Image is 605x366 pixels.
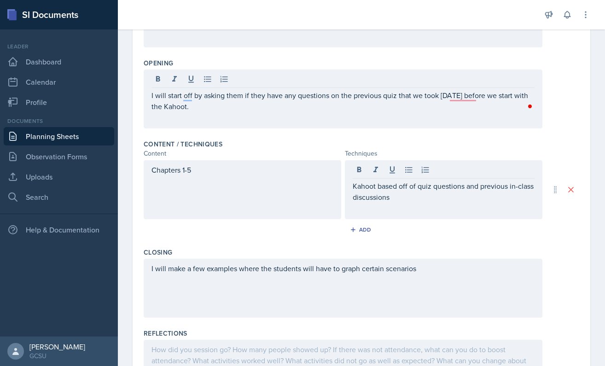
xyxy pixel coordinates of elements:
div: Leader [4,42,114,51]
label: Reflections [144,329,187,338]
div: Techniques [345,149,542,158]
label: Opening [144,58,173,68]
button: Add [347,223,377,237]
div: [PERSON_NAME] [29,342,85,351]
a: Calendar [4,73,114,91]
div: Add [352,226,372,233]
a: Planning Sheets [4,127,114,145]
p: I will make a few examples where the students will have to graph certain scenarios [151,263,535,274]
div: To enrich screen reader interactions, please activate Accessibility in Grammarly extension settings [151,90,535,112]
a: Profile [4,93,114,111]
label: Content / Techniques [144,139,222,149]
div: Help & Documentation [4,221,114,239]
p: Kahoot based off of quiz questions and previous in-class discussions [353,180,535,203]
p: Chapters 1-5 [151,164,333,175]
div: Content [144,149,341,158]
p: I will start off by asking them if they have any questions on the previous quiz that we took [DAT... [151,90,535,112]
a: Uploads [4,168,114,186]
label: Closing [144,248,172,257]
a: Search [4,188,114,206]
div: GCSU [29,351,85,360]
div: Documents [4,117,114,125]
a: Observation Forms [4,147,114,166]
a: Dashboard [4,52,114,71]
